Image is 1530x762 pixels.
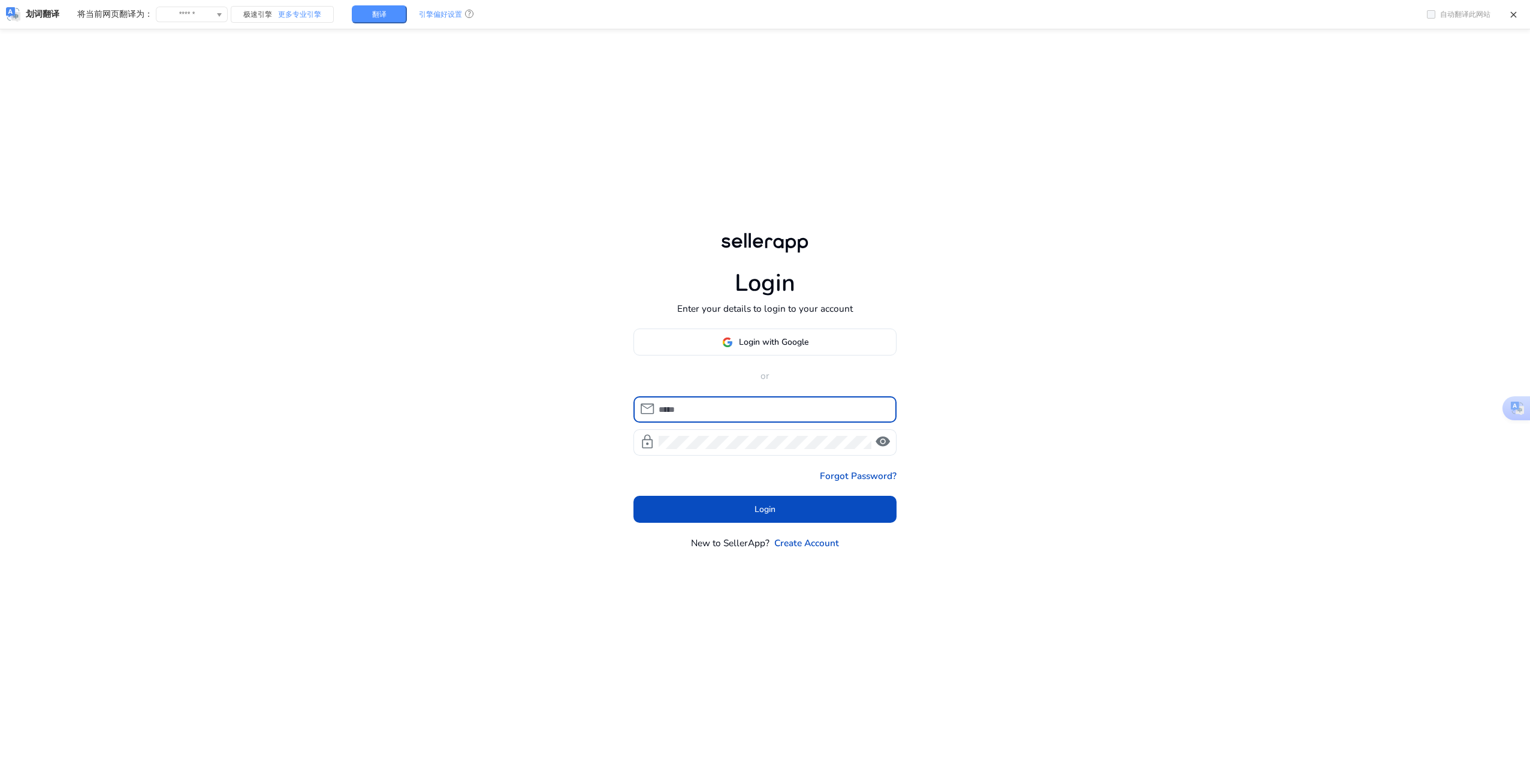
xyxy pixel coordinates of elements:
span: Login [755,503,775,516]
a: Create Account [774,536,839,550]
p: or [633,369,897,382]
span: visibility [875,434,891,450]
p: Enter your details to login to your account [677,302,853,315]
p: New to SellerApp? [691,536,769,550]
span: mail [639,401,655,417]
a: Forgot Password? [820,469,897,483]
button: Login with Google [633,329,897,356]
h1: Login [735,269,795,298]
button: Login [633,496,897,523]
span: lock [639,434,655,450]
span: Login with Google [739,336,808,348]
img: google-logo.svg [722,337,733,348]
